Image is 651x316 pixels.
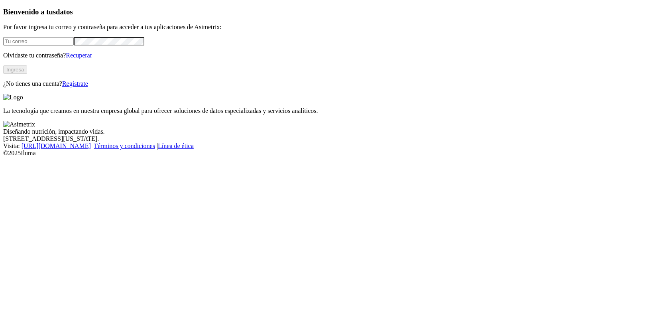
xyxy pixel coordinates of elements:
a: [URL][DOMAIN_NAME] [22,142,91,149]
a: Línea de ética [158,142,194,149]
button: Ingresa [3,65,27,74]
div: Visita : | | [3,142,648,150]
a: Regístrate [62,80,88,87]
p: La tecnología que creamos en nuestra empresa global para ofrecer soluciones de datos especializad... [3,107,648,115]
div: Diseñando nutrición, impactando vidas. [3,128,648,135]
div: [STREET_ADDRESS][US_STATE]. [3,135,648,142]
p: Olvidaste tu contraseña? [3,52,648,59]
a: Términos y condiciones [94,142,155,149]
div: © 2025 Iluma [3,150,648,157]
a: Recuperar [66,52,92,59]
h3: Bienvenido a tus [3,8,648,16]
img: Logo [3,94,23,101]
p: Por favor ingresa tu correo y contraseña para acceder a tus aplicaciones de Asimetrix: [3,24,648,31]
span: datos [56,8,73,16]
p: ¿No tienes una cuenta? [3,80,648,87]
img: Asimetrix [3,121,35,128]
input: Tu correo [3,37,74,45]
